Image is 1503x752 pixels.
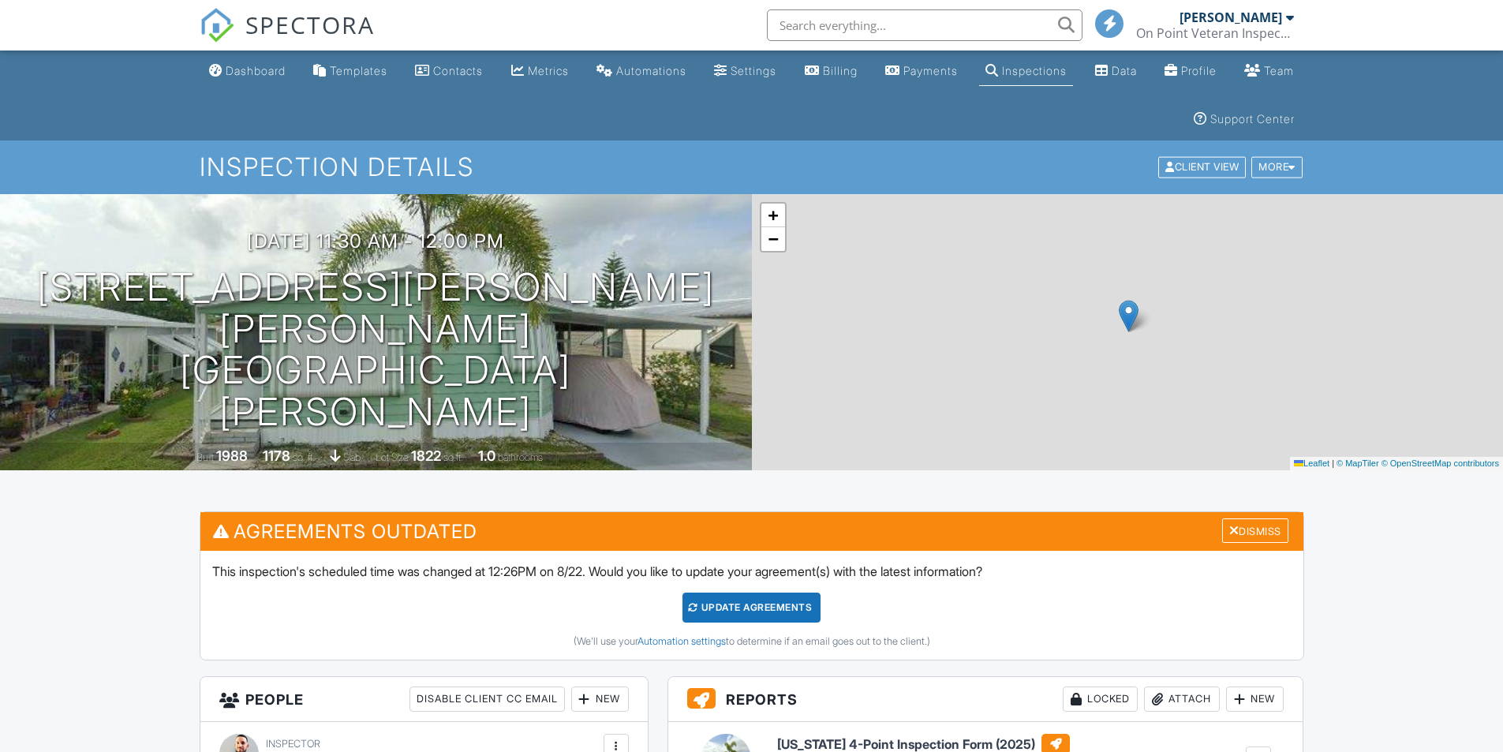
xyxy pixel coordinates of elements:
[668,677,1303,722] h3: Reports
[1210,112,1295,125] div: Support Center
[823,64,858,77] div: Billing
[498,451,543,463] span: bathrooms
[478,447,495,464] div: 1.0
[245,8,375,41] span: SPECTORA
[433,64,483,77] div: Contacts
[330,64,387,77] div: Templates
[1157,160,1250,172] a: Client View
[1136,25,1294,41] div: On Point Veteran Inspections LLC
[708,57,783,86] a: Settings
[1187,105,1301,134] a: Support Center
[216,447,248,464] div: 1988
[1222,518,1288,543] div: Dismiss
[528,64,569,77] div: Metrics
[879,57,964,86] a: Payments
[505,57,575,86] a: Metrics
[1089,57,1143,86] a: Data
[767,9,1082,41] input: Search everything...
[761,227,785,251] a: Zoom out
[1158,57,1223,86] a: Company Profile
[200,677,648,722] h3: People
[1158,157,1246,178] div: Client View
[307,57,394,86] a: Templates
[376,451,409,463] span: Lot Size
[798,57,864,86] a: Billing
[637,635,726,647] a: Automation settings
[1181,64,1217,77] div: Profile
[903,64,958,77] div: Payments
[1063,687,1138,712] div: Locked
[1226,687,1284,712] div: New
[247,230,504,252] h3: [DATE] 11:30 am - 12:00 pm
[731,64,776,77] div: Settings
[263,447,290,464] div: 1178
[590,57,693,86] a: Automations (Basic)
[200,8,234,43] img: The Best Home Inspection Software - Spectora
[200,551,1303,660] div: This inspection's scheduled time was changed at 12:26PM on 8/22. Would you like to update your ag...
[761,204,785,227] a: Zoom in
[226,64,286,77] div: Dashboard
[1119,300,1138,332] img: Marker
[200,153,1304,181] h1: Inspection Details
[25,267,727,433] h1: [STREET_ADDRESS][PERSON_NAME][PERSON_NAME] [GEOGRAPHIC_DATA][PERSON_NAME]
[979,57,1073,86] a: Inspections
[571,687,629,712] div: New
[1002,64,1067,77] div: Inspections
[1332,458,1334,468] span: |
[200,21,375,54] a: SPECTORA
[768,205,778,225] span: +
[1264,64,1294,77] div: Team
[1337,458,1379,468] a: © MapTiler
[200,512,1303,551] h3: Agreements Outdated
[768,229,778,249] span: −
[1180,9,1282,25] div: [PERSON_NAME]
[1381,458,1499,468] a: © OpenStreetMap contributors
[443,451,463,463] span: sq.ft.
[343,451,361,463] span: slab
[196,451,214,463] span: Built
[1144,687,1220,712] div: Attach
[1294,458,1329,468] a: Leaflet
[293,451,315,463] span: sq. ft.
[1238,57,1300,86] a: Team
[409,687,565,712] div: Disable Client CC Email
[616,64,686,77] div: Automations
[266,738,320,750] span: Inspector
[409,57,489,86] a: Contacts
[212,635,1292,648] div: (We'll use your to determine if an email goes out to the client.)
[1251,157,1303,178] div: More
[1112,64,1137,77] div: Data
[203,57,292,86] a: Dashboard
[411,447,441,464] div: 1822
[682,593,821,623] div: Update Agreements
